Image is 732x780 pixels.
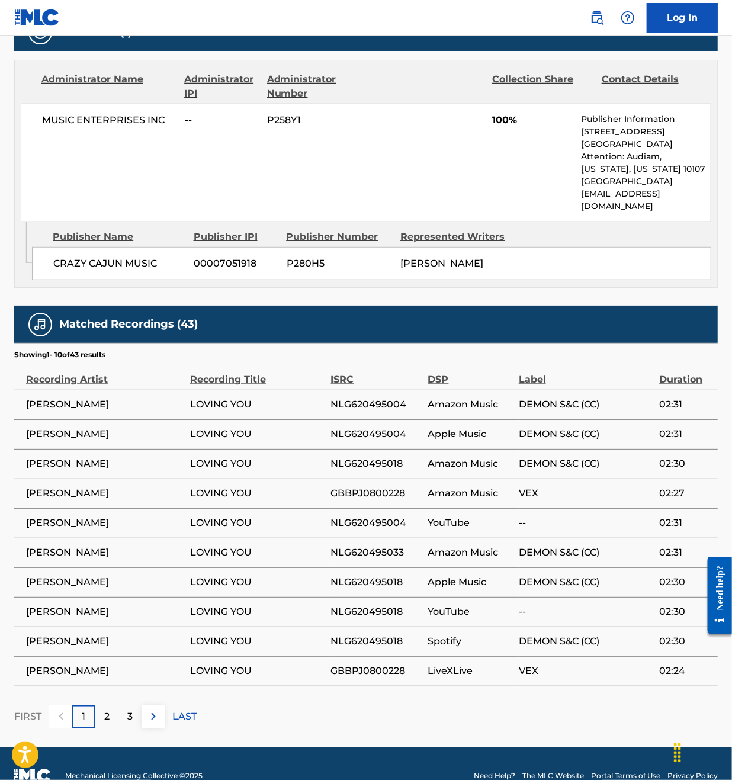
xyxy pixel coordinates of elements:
span: LOVING YOU [190,664,325,678]
span: 02:30 [659,605,712,619]
div: Recording Title [190,360,325,387]
span: 00007051918 [194,256,277,271]
span: 02:31 [659,397,712,412]
span: Apple Music [428,575,513,589]
span: 02:31 [659,427,712,441]
span: Apple Music [428,427,513,441]
span: GBBPJ0800228 [331,486,422,500]
p: 3 [127,710,133,724]
p: [STREET_ADDRESS][GEOGRAPHIC_DATA] Attention: Audiam, [581,126,711,163]
span: 100 % [669,27,694,38]
span: P258Y1 [267,113,367,127]
p: FIRST [14,710,41,724]
span: NLG620495018 [331,605,422,619]
span: [PERSON_NAME] [26,605,184,619]
span: [PERSON_NAME] [26,634,184,649]
div: ISRC [331,360,422,387]
span: [PERSON_NAME] [26,545,184,560]
span: YouTube [428,516,513,530]
span: LiveXLive [428,664,513,678]
iframe: Chat Widget [673,723,732,780]
span: LOVING YOU [190,634,325,649]
span: Amazon Music [428,545,513,560]
a: Public Search [585,6,609,30]
span: LOVING YOU [190,486,325,500]
img: search [590,11,604,25]
iframe: Resource Center [699,547,732,643]
span: 02:30 [659,575,712,589]
span: VEX [519,664,654,678]
span: Amazon Music [428,397,513,412]
span: [PERSON_NAME] [26,457,184,471]
span: NLG620495004 [331,427,422,441]
div: DSP [428,360,513,387]
span: DEMON S&C (CC) [519,545,654,560]
span: [PERSON_NAME] [400,258,483,269]
span: LOVING YOU [190,545,325,560]
span: DEMON S&C (CC) [519,397,654,412]
span: 02:30 [659,457,712,471]
p: [EMAIL_ADDRESS][DOMAIN_NAME] [581,188,711,213]
span: LOVING YOU [190,605,325,619]
div: Collection Share [492,72,593,101]
span: [PERSON_NAME] [26,664,184,678]
img: Matched Recordings [33,317,47,332]
div: Duration [659,360,712,387]
div: Recording Artist [26,360,184,387]
span: [PERSON_NAME] [26,575,184,589]
div: Publisher IPI [194,230,278,244]
div: Administrator IPI [184,72,258,101]
p: Publisher Information [581,113,711,126]
span: Spotify [428,634,513,649]
p: 2 [104,710,110,724]
span: [PERSON_NAME] [26,516,184,530]
div: Publisher Number [286,230,391,244]
div: Drag [668,735,687,771]
span: DEMON S&C (CC) [519,575,654,589]
p: Showing 1 - 10 of 43 results [14,349,105,360]
p: LAST [172,710,197,724]
span: GBBPJ0800228 [331,664,422,678]
span: P280H5 [287,256,392,271]
div: Administrator Name [41,72,175,101]
div: Help [616,6,640,30]
span: 100% [492,113,572,127]
span: 02:24 [659,664,712,678]
span: DEMON S&C (CC) [519,457,654,471]
div: Represented Writers [400,230,506,244]
span: 02:30 [659,634,712,649]
span: NLG620495033 [331,545,422,560]
span: 02:31 [659,516,712,530]
div: Publisher Name [53,230,184,244]
span: LOVING YOU [190,575,325,589]
h5: Matched Recordings (43) [59,317,198,331]
div: Label [519,360,654,387]
span: 02:31 [659,545,712,560]
span: LOVING YOU [190,397,325,412]
span: Amazon Music [428,457,513,471]
span: LOVING YOU [190,516,325,530]
span: DEMON S&C (CC) [519,634,654,649]
span: [PERSON_NAME] [26,427,184,441]
span: LOVING YOU [190,427,325,441]
p: [GEOGRAPHIC_DATA] [581,175,711,188]
span: -- [519,516,654,530]
span: 02:27 [659,486,712,500]
span: NLG620495018 [331,634,422,649]
span: NLG620495018 [331,575,422,589]
span: [PERSON_NAME] [26,397,184,412]
p: 1 [82,710,86,724]
img: right [146,710,160,724]
div: Administrator Number [267,72,368,101]
p: [US_STATE], [US_STATE] 10107 [581,163,711,175]
span: VEX [519,486,654,500]
span: NLG620495018 [331,457,422,471]
span: YouTube [428,605,513,619]
img: MLC Logo [14,9,60,26]
span: Amazon Music [428,486,513,500]
span: -- [185,113,258,127]
span: LOVING YOU [190,457,325,471]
